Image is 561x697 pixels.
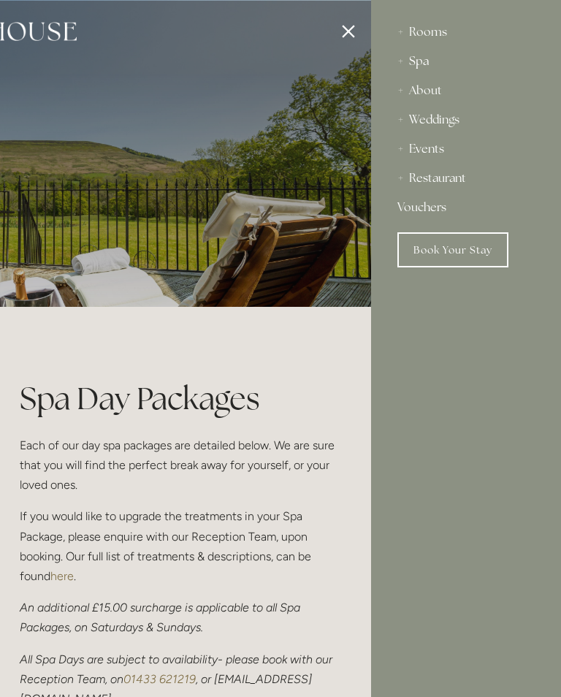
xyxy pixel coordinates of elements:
[397,76,535,105] div: About
[397,134,535,164] div: Events
[397,193,535,222] a: Vouchers
[397,105,535,134] div: Weddings
[397,232,508,267] a: Book Your Stay
[397,47,535,76] div: Spa
[397,18,535,47] div: Rooms
[397,164,535,193] div: Restaurant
